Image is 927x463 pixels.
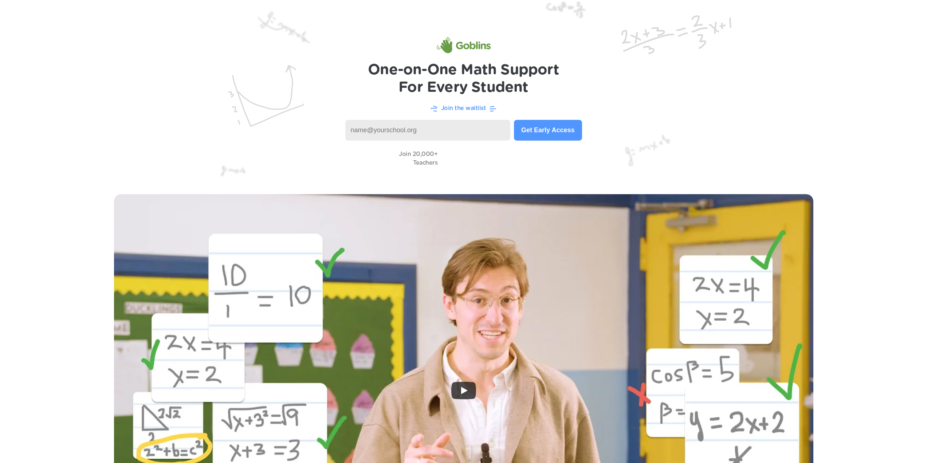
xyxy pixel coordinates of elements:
[441,104,486,113] p: Join the waitlist
[399,150,437,167] p: Join 20,000+ Teachers
[514,120,582,141] button: Get Early Access
[368,61,559,96] h1: One-on-One Math Support For Every Student
[451,382,476,399] button: Play
[345,120,511,141] input: name@yourschool.org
